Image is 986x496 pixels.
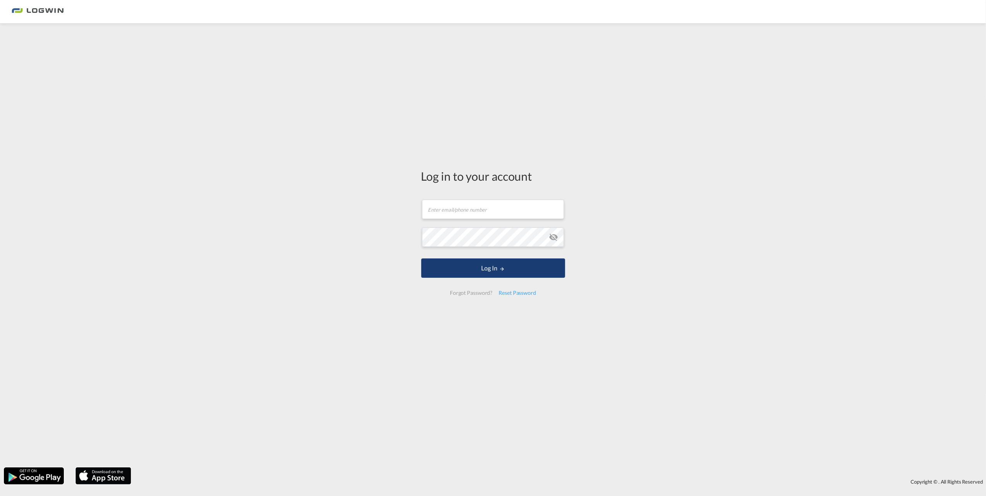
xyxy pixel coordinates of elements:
md-icon: icon-eye-off [549,233,559,242]
div: Copyright © . All Rights Reserved [135,475,986,488]
input: Enter email/phone number [422,200,564,219]
img: apple.png [75,467,132,485]
div: Reset Password [496,286,539,300]
div: Log in to your account [421,168,565,184]
img: bc73a0e0d8c111efacd525e4c8ad7d32.png [12,3,64,21]
img: google.png [3,467,65,485]
div: Forgot Password? [447,286,496,300]
button: LOGIN [421,258,565,278]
